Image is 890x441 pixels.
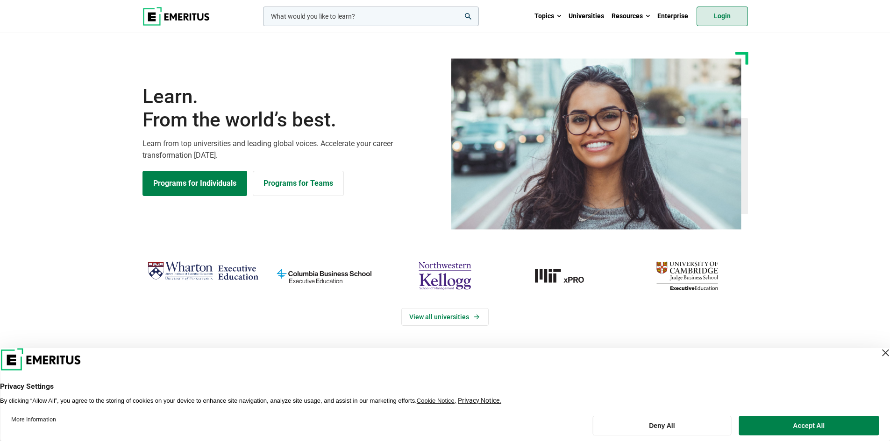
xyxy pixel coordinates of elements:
[142,138,440,161] p: Learn from top universities and leading global voices. Accelerate your career transformation [DATE].
[401,308,489,326] a: View Universities
[142,171,247,196] a: Explore Programs
[697,7,748,26] a: Login
[510,258,622,294] img: MIT xPRO
[147,258,259,285] img: Wharton Executive Education
[263,7,479,26] input: woocommerce-product-search-field-0
[142,85,440,132] h1: Learn.
[142,108,440,132] span: From the world’s best.
[631,258,743,294] img: cambridge-judge-business-school
[451,58,741,230] img: Learn from the world's best
[510,258,622,294] a: MIT-xPRO
[389,258,501,294] img: northwestern-kellogg
[253,171,344,196] a: Explore for Business
[268,258,380,294] img: columbia-business-school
